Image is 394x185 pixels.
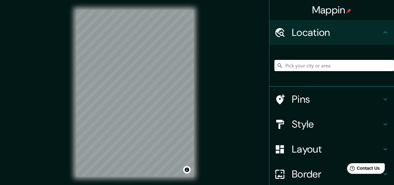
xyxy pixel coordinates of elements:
div: Location [269,20,394,45]
img: pin-icon.png [346,8,351,13]
div: Pins [269,87,394,112]
h4: Mappin [312,4,352,16]
button: Toggle attribution [183,166,191,173]
h4: Pins [292,93,382,105]
h4: Location [292,26,382,39]
h4: Style [292,118,382,130]
div: Style [269,112,394,137]
iframe: Help widget launcher [339,161,387,178]
canvas: Map [76,10,194,177]
h4: Layout [292,143,382,155]
input: Pick your city or area [274,60,394,71]
h4: Border [292,168,382,180]
div: Layout [269,137,394,162]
